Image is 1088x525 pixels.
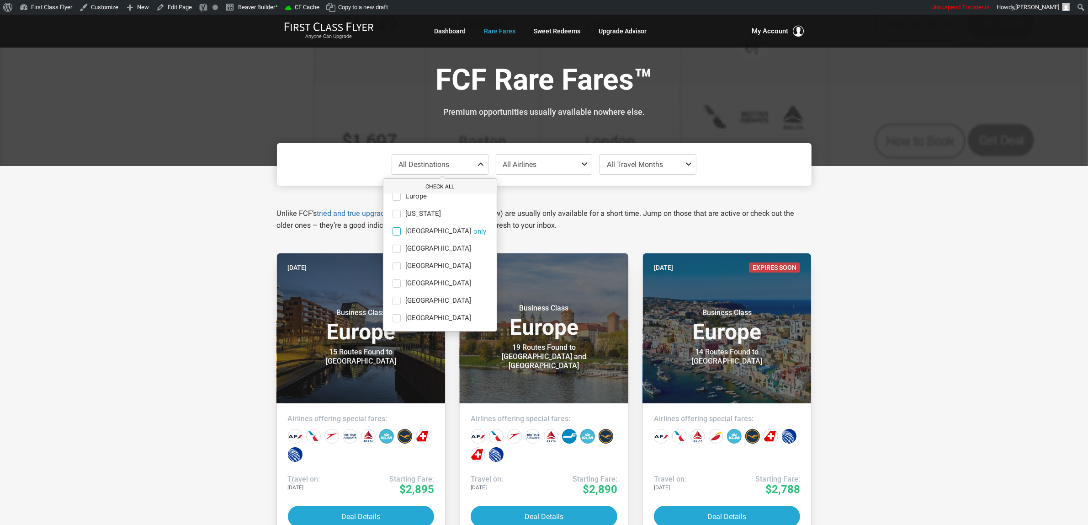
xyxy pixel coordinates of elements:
div: KLM [727,429,742,444]
small: Business Class [670,308,784,317]
button: My Account [752,26,804,37]
span: [GEOGRAPHIC_DATA] [405,227,471,236]
small: Anyone Can Upgrade [284,33,374,40]
div: Lufthansa [745,429,760,444]
button: Check All [383,179,497,194]
div: British Airways [525,429,540,444]
a: Rare Fares [484,23,516,39]
span: [GEOGRAPHIC_DATA] [405,279,471,288]
div: 15 Routes Found to [GEOGRAPHIC_DATA] [304,348,418,366]
small: Business Class [487,304,601,313]
div: United [489,447,504,462]
div: Delta Airlines [544,429,558,444]
div: Air France [654,429,669,444]
h3: Europe [471,304,617,338]
div: Air France [471,429,485,444]
img: First Class Flyer [284,22,374,32]
a: Upgrade Advisor [599,23,647,39]
span: [GEOGRAPHIC_DATA] [405,314,471,322]
h1: FCF Rare Fares™ [284,64,805,99]
div: Finnair [562,429,577,444]
span: [GEOGRAPHIC_DATA] [405,245,471,253]
span: [GEOGRAPHIC_DATA] [405,297,471,305]
div: Delta Airlines [690,429,705,444]
small: Business Class [304,308,418,317]
div: 19 Routes Found to [GEOGRAPHIC_DATA] and [GEOGRAPHIC_DATA] [487,343,601,370]
span: [GEOGRAPHIC_DATA] [405,262,471,270]
div: United [782,429,796,444]
div: American Airlines [672,429,687,444]
div: Austrian Airlines‎ [324,429,339,444]
span: Unsuspend Transients [931,4,990,11]
time: [DATE] [288,262,307,273]
a: Sweet Redeems [534,23,581,39]
span: [US_STATE] [405,210,441,218]
div: Swiss [471,447,485,462]
div: Air France [288,429,303,444]
div: KLM [580,429,595,444]
a: Dashboard [435,23,466,39]
div: Austrian Airlines‎ [507,429,522,444]
span: My Account [752,26,789,37]
div: British Airways [343,429,357,444]
h4: Airlines offering special fares: [288,414,435,423]
a: First Class FlyerAnyone Can Upgrade [284,22,374,40]
div: Delta Airlines [361,429,376,444]
time: [DATE] [654,262,673,273]
h3: Premium opportunities usually available nowhere else. [284,107,805,117]
h4: Airlines offering special fares: [654,414,801,423]
h3: Europe [288,308,435,343]
p: Unlike FCF’s , our Daily Alerts (below) are usually only available for a short time. Jump on thos... [277,208,812,231]
span: Europe [405,193,427,201]
div: American Airlines [306,429,321,444]
div: United [288,447,303,462]
div: KLM [379,429,394,444]
div: Swiss [764,429,778,444]
div: 14 Routes Found to [GEOGRAPHIC_DATA] [670,348,784,366]
a: tried and true upgrade strategies [317,209,424,218]
span: All Travel Months [607,160,663,169]
h3: Europe [654,308,801,343]
span: All Destinations [399,160,450,169]
div: Lufthansa [599,429,613,444]
div: Swiss [416,429,430,444]
h4: Airlines offering special fares: [471,414,617,423]
span: All Airlines [503,160,536,169]
span: [PERSON_NAME] [1015,4,1059,11]
span: • [275,1,278,11]
button: [GEOGRAPHIC_DATA] [473,227,486,236]
span: Expires Soon [749,262,800,273]
div: American Airlines [489,429,504,444]
div: Iberia [709,429,723,444]
div: Lufthansa [398,429,412,444]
